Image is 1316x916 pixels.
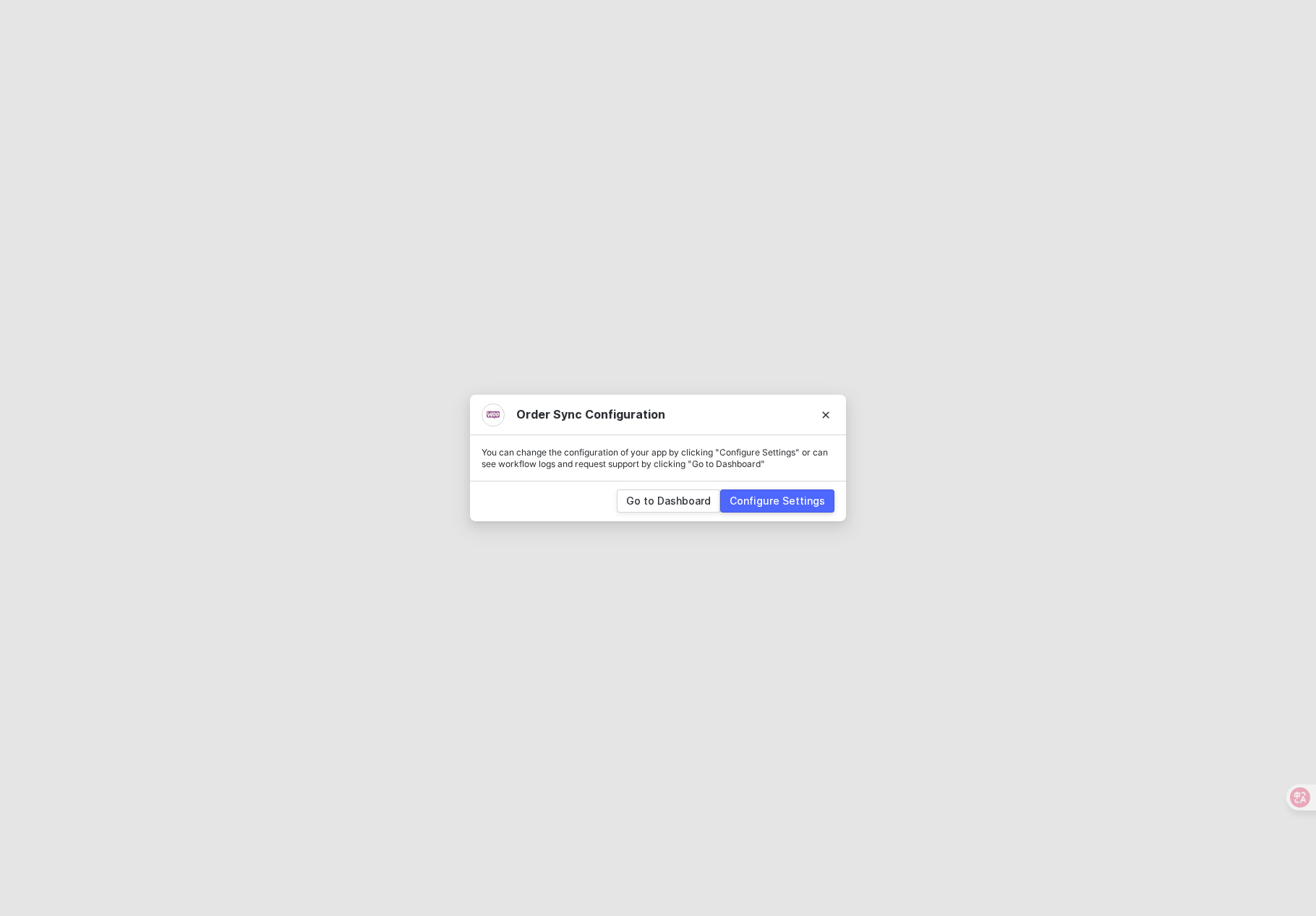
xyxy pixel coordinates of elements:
[730,494,825,508] div: Configure Settings
[482,403,834,427] div: Order Sync Configuration
[617,489,720,513] button: Go to Dashboard
[806,395,846,435] button: Close
[482,447,834,469] p: You can change the configuration of your app by clicking "Configure Settings" or can see workflow...
[720,489,834,513] button: Configure Settings
[626,494,711,508] div: Go to Dashboard
[487,408,500,421] img: integration-icon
